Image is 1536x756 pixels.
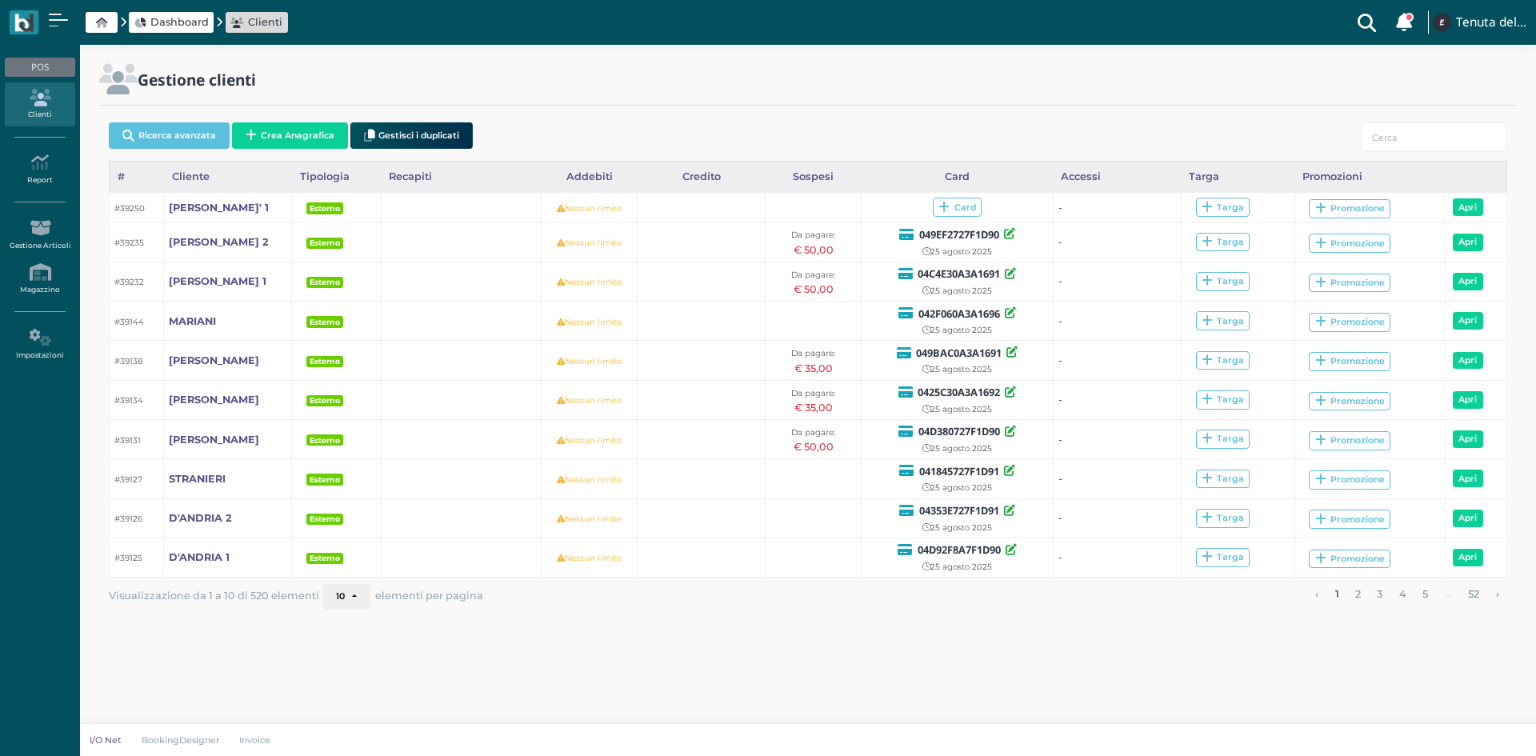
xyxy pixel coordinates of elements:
small: Nessun limite [557,514,622,524]
small: 25 agosto 2025 [922,286,992,296]
small: Nessun limite [557,395,622,406]
div: Recapiti [382,162,542,192]
a: Apri [1453,352,1483,370]
a: Apri [1453,312,1483,330]
small: 25 agosto 2025 [922,364,992,374]
small: Nessun limite [557,435,622,446]
td: - [1054,193,1182,222]
b: Esterno [310,514,340,523]
a: Gestione Articoli [5,213,74,257]
div: Accessi [1054,162,1182,192]
a: [PERSON_NAME] [169,353,259,368]
span: Clienti [248,14,282,30]
button: Gestisci i duplicati [350,122,473,149]
a: [PERSON_NAME] 2 [169,234,269,250]
small: 25 agosto 2025 [922,562,992,572]
a: Apri [1453,391,1483,409]
td: - [1054,341,1182,380]
a: Apri [1453,273,1483,290]
b: [PERSON_NAME] 1 [169,275,266,287]
b: Esterno [310,554,340,562]
small: 25 agosto 2025 [922,246,992,257]
a: Apri [1453,198,1483,216]
div: Targa [1202,202,1244,214]
a: [PERSON_NAME] [169,432,259,447]
a: Clienti [5,82,74,126]
b: Esterno [310,396,340,405]
b: Esterno [310,357,340,366]
small: #39134 [114,395,143,406]
div: Promozione [1315,355,1385,367]
b: 04353E727F1D91 [919,503,999,518]
span: Card [933,198,982,217]
a: D'ANDRIA 1 [169,550,230,565]
small: Nessun limite [557,474,622,485]
small: Nessun limite [557,317,622,327]
td: - [1054,419,1182,458]
small: #39125 [114,553,142,563]
div: Targa [1202,275,1244,287]
div: Sospesi [766,162,862,192]
b: D'ANDRIA 1 [169,551,230,563]
div: Tipologia [292,162,382,192]
small: #39138 [114,356,143,366]
a: [PERSON_NAME] [169,392,259,407]
button: Ricerca avanzata [109,122,230,149]
a: alla pagina 3 [1372,584,1388,605]
small: #39250 [114,203,145,214]
div: € 50,00 [770,282,857,297]
b: Esterno [310,436,340,445]
div: Promozione [1315,277,1385,289]
small: #39235 [114,238,144,248]
b: STRANIERI [169,473,226,485]
small: Nessun limite [557,203,622,214]
button: 10 [322,584,370,610]
div: Targa [1202,473,1244,485]
h4: Tenuta del Barco [1456,16,1526,30]
div: elementi per pagina [322,584,483,610]
b: Esterno [310,475,340,484]
small: Nessun limite [557,553,622,563]
small: Da pagare: [791,388,835,398]
small: Da pagare: [791,270,835,280]
small: #39126 [114,514,142,524]
a: pagina successiva [1490,584,1504,605]
div: Targa [1182,162,1295,192]
small: Da pagare: [791,348,835,358]
div: Cliente [164,162,292,192]
b: Esterno [310,204,340,213]
a: pagina precedente [1310,584,1324,605]
div: Addebiti [542,162,638,192]
div: Targa [1202,433,1244,445]
a: Apri [1453,549,1483,566]
a: Clienti [230,14,282,30]
b: 041845727F1D91 [919,464,999,478]
a: Magazzino [5,257,74,301]
div: € 50,00 [770,439,857,454]
div: Targa [1202,394,1244,406]
b: 049EF2727F1D90 [919,227,999,242]
div: Promozione [1315,474,1385,486]
b: [PERSON_NAME] [169,394,259,406]
small: Nessun limite [557,356,622,366]
h2: Gestione clienti [138,71,256,88]
b: 04D380727F1D90 [918,424,1000,438]
b: [PERSON_NAME] [169,354,259,366]
div: Promozione [1315,514,1385,526]
a: Dashboard [134,14,209,30]
div: Promozione [1315,434,1385,446]
div: € 35,00 [770,361,857,376]
iframe: Help widget launcher [1422,706,1522,742]
small: Da pagare: [791,230,835,240]
a: MARIANI [169,314,216,329]
small: 25 agosto 2025 [922,404,992,414]
a: Apri [1453,430,1483,448]
div: Targa [1202,551,1244,563]
small: 25 agosto 2025 [922,522,992,533]
b: 049BAC0A3A1691 [916,346,1002,360]
small: #39131 [114,435,141,446]
b: [PERSON_NAME] [169,434,259,446]
a: alla pagina 5 [1418,584,1434,605]
small: Nessun limite [557,277,622,287]
div: Card [862,162,1054,192]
